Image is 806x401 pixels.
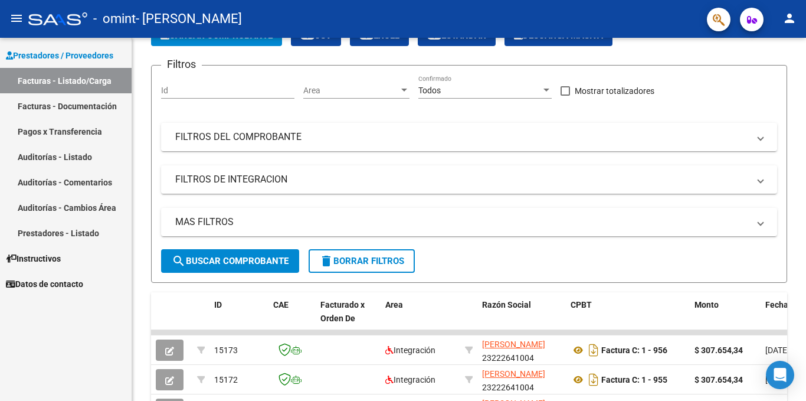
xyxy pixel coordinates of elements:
span: 15173 [214,345,238,355]
mat-icon: menu [9,11,24,25]
mat-panel-title: MAS FILTROS [175,216,749,229]
span: Todos [418,86,441,95]
span: Instructivos [6,252,61,265]
span: Integración [385,375,435,384]
mat-expansion-panel-header: FILTROS DEL COMPROBANTE [161,123,777,151]
strong: $ 307.654,34 [694,345,743,355]
span: - [PERSON_NAME] [136,6,242,32]
span: [DATE] [765,345,789,355]
span: Area [303,86,399,96]
strong: Factura C: 1 - 955 [601,375,667,384]
span: EXCEL [359,30,399,41]
span: Monto [694,300,719,309]
mat-expansion-panel-header: FILTROS DE INTEGRACION [161,165,777,194]
span: Datos de contacto [6,278,83,291]
h3: Filtros [161,56,202,73]
datatable-header-cell: Monto [690,292,761,344]
span: CSV [300,30,332,41]
mat-expansion-panel-header: MAS FILTROS [161,208,777,236]
span: CPBT [571,300,592,309]
span: ID [214,300,222,309]
span: [PERSON_NAME] [482,369,545,379]
span: Prestadores / Proveedores [6,49,113,62]
mat-icon: search [172,254,186,268]
span: Buscar Comprobante [172,256,289,266]
datatable-header-cell: CAE [268,292,316,344]
span: Razón Social [482,300,531,309]
datatable-header-cell: Facturado x Orden De [316,292,381,344]
datatable-header-cell: Area [381,292,460,344]
mat-panel-title: FILTROS DE INTEGRACION [175,173,749,186]
mat-icon: person [782,11,797,25]
span: Borrar Filtros [319,256,404,266]
button: Borrar Filtros [309,249,415,273]
span: 15172 [214,375,238,384]
span: Estandar [427,30,486,41]
i: Descargar documento [586,341,601,360]
span: Facturado x Orden De [320,300,365,323]
span: [DATE] [765,375,789,384]
i: Descargar documento [586,370,601,389]
mat-panel-title: FILTROS DEL COMPROBANTE [175,131,749,144]
div: Open Intercom Messenger [766,361,794,389]
datatable-header-cell: ID [209,292,268,344]
datatable-header-cell: CPBT [566,292,690,344]
span: - omint [93,6,136,32]
div: 23222641004 [482,338,561,363]
datatable-header-cell: Razón Social [477,292,566,344]
span: CAE [273,300,289,309]
span: [PERSON_NAME] [482,340,545,349]
mat-icon: delete [319,254,333,268]
strong: Factura C: 1 - 956 [601,345,667,355]
span: Integración [385,345,435,355]
strong: $ 307.654,34 [694,375,743,384]
div: 23222641004 [482,367,561,392]
button: Buscar Comprobante [161,249,299,273]
span: Mostrar totalizadores [575,84,654,98]
span: Area [385,300,403,309]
